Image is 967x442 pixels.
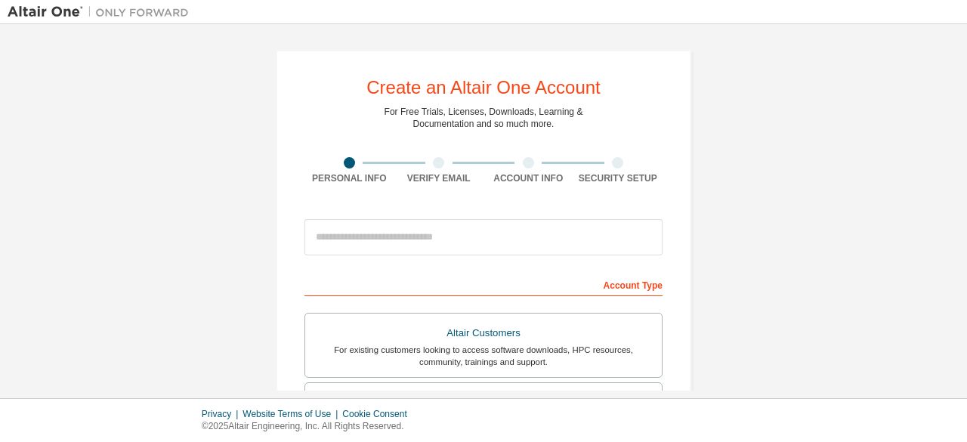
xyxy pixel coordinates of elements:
div: Create an Altair One Account [366,79,601,97]
div: Cookie Consent [342,408,416,420]
div: Website Terms of Use [243,408,342,420]
div: For Free Trials, Licenses, Downloads, Learning & Documentation and so much more. [385,106,583,130]
div: Privacy [202,408,243,420]
div: Personal Info [304,172,394,184]
div: Verify Email [394,172,484,184]
div: Account Info [483,172,573,184]
div: For existing customers looking to access software downloads, HPC resources, community, trainings ... [314,344,653,368]
div: Account Type [304,272,663,296]
img: Altair One [8,5,196,20]
div: Altair Customers [314,323,653,344]
p: © 2025 Altair Engineering, Inc. All Rights Reserved. [202,420,416,433]
div: Security Setup [573,172,663,184]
